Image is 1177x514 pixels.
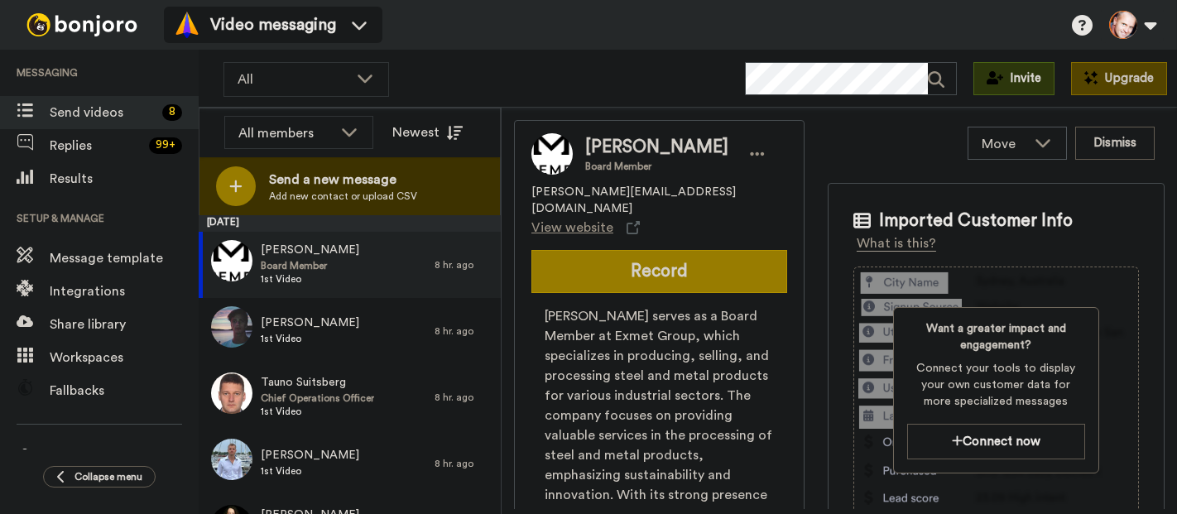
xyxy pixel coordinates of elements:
span: Send a new message [269,170,417,190]
img: bj-logo-header-white.svg [20,13,144,36]
span: Board Member [261,259,359,272]
span: Send videos [50,103,156,122]
span: 1st Video [261,272,359,286]
button: Connect now [907,424,1085,459]
span: [PERSON_NAME] [261,315,359,332]
span: Share library [50,315,199,334]
span: Add new contact or upload CSV [269,190,417,203]
img: 7bbe0c95-e1b6-48f0-a625-173fe366c104.jpg [211,306,252,348]
div: 8 hr. ago [435,391,492,404]
span: Move [982,134,1026,154]
span: Workspaces [50,348,199,367]
span: Video messaging [210,13,336,36]
span: [PERSON_NAME][EMAIL_ADDRESS][DOMAIN_NAME] [531,185,787,218]
img: vm-color.svg [174,12,200,38]
button: Record [531,250,787,293]
span: Tauno Suitsberg [261,375,374,392]
span: Replies [50,136,142,156]
span: Want a greater impact and engagement? [907,321,1085,354]
div: 8 hr. ago [435,457,492,470]
span: Settings [50,448,199,468]
img: f1b43f90-59d2-4461-8236-5fd593a7e343.jpg [211,372,252,414]
button: Upgrade [1071,62,1167,95]
span: 1st Video [261,464,359,478]
span: Collapse menu [74,470,142,483]
button: Newest [380,116,475,149]
span: Fallbacks [50,381,199,401]
a: View website [531,218,640,238]
img: Image of Margit Mannik [531,133,573,175]
span: Connect your tools to display your own customer data for more specialized messages [907,361,1085,411]
span: [PERSON_NAME] [585,135,728,160]
div: [DATE] [199,215,501,232]
span: 1st Video [261,405,374,418]
span: Integrations [50,281,199,301]
span: Results [50,169,199,189]
span: [PERSON_NAME] [261,448,359,464]
img: 95cd267f-c8d0-424a-900b-799c0f8abe27.png [211,240,252,281]
span: Imported Customer Info [879,209,1073,233]
span: [PERSON_NAME] [261,243,359,259]
span: All [238,70,348,89]
span: View website [531,218,613,238]
button: Dismiss [1075,127,1155,160]
img: e51facbc-6104-47e6-8211-73cead2d95fb.jpg [211,439,252,480]
span: 1st Video [261,332,359,345]
div: 8 hr. ago [435,258,492,271]
span: Chief Operations Officer [261,392,374,405]
button: Invite [973,62,1054,95]
div: 8 hr. ago [435,324,492,338]
span: Message template [50,248,199,268]
div: What is this? [857,233,936,253]
span: Board Member [585,160,728,173]
div: 99 + [149,137,182,154]
div: 8 [162,104,182,121]
div: All members [238,123,333,143]
button: Collapse menu [43,466,156,488]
